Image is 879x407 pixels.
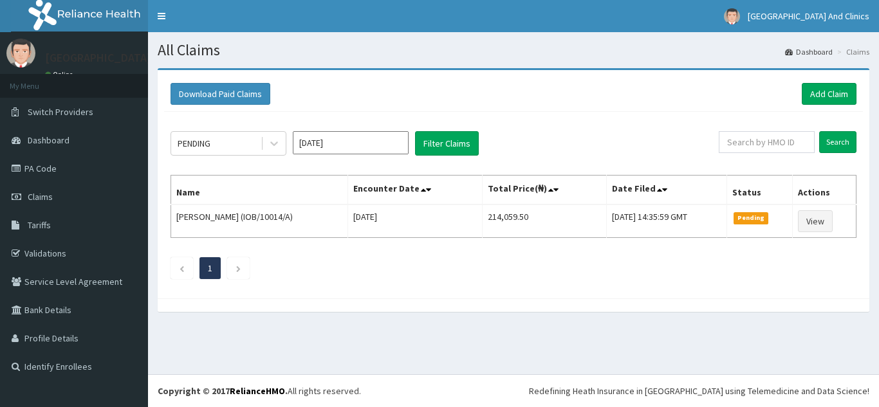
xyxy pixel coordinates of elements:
[171,83,270,105] button: Download Paid Claims
[158,385,288,397] strong: Copyright © 2017 .
[802,83,856,105] a: Add Claim
[483,204,607,238] td: 214,059.50
[293,131,409,154] input: Select Month and Year
[719,131,815,153] input: Search by HMO ID
[819,131,856,153] input: Search
[726,176,792,205] th: Status
[45,52,208,64] p: [GEOGRAPHIC_DATA] And Clinics
[834,46,869,57] li: Claims
[171,176,348,205] th: Name
[793,176,856,205] th: Actions
[158,42,869,59] h1: All Claims
[483,176,607,205] th: Total Price(₦)
[208,262,212,274] a: Page 1 is your current page
[529,384,869,397] div: Redefining Heath Insurance in [GEOGRAPHIC_DATA] using Telemedicine and Data Science!
[28,219,51,231] span: Tariffs
[734,212,769,224] span: Pending
[785,46,833,57] a: Dashboard
[148,374,879,407] footer: All rights reserved.
[348,176,483,205] th: Encounter Date
[28,134,69,146] span: Dashboard
[415,131,479,156] button: Filter Claims
[171,204,348,238] td: [PERSON_NAME] (IOB/10014/A)
[179,262,185,274] a: Previous page
[28,191,53,203] span: Claims
[6,39,35,68] img: User Image
[45,70,76,79] a: Online
[178,137,210,150] div: PENDING
[230,385,285,397] a: RelianceHMO
[798,210,833,232] a: View
[724,8,740,24] img: User Image
[607,204,726,238] td: [DATE] 14:35:59 GMT
[236,262,241,274] a: Next page
[28,106,93,118] span: Switch Providers
[607,176,726,205] th: Date Filed
[748,10,869,22] span: [GEOGRAPHIC_DATA] And Clinics
[348,204,483,238] td: [DATE]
